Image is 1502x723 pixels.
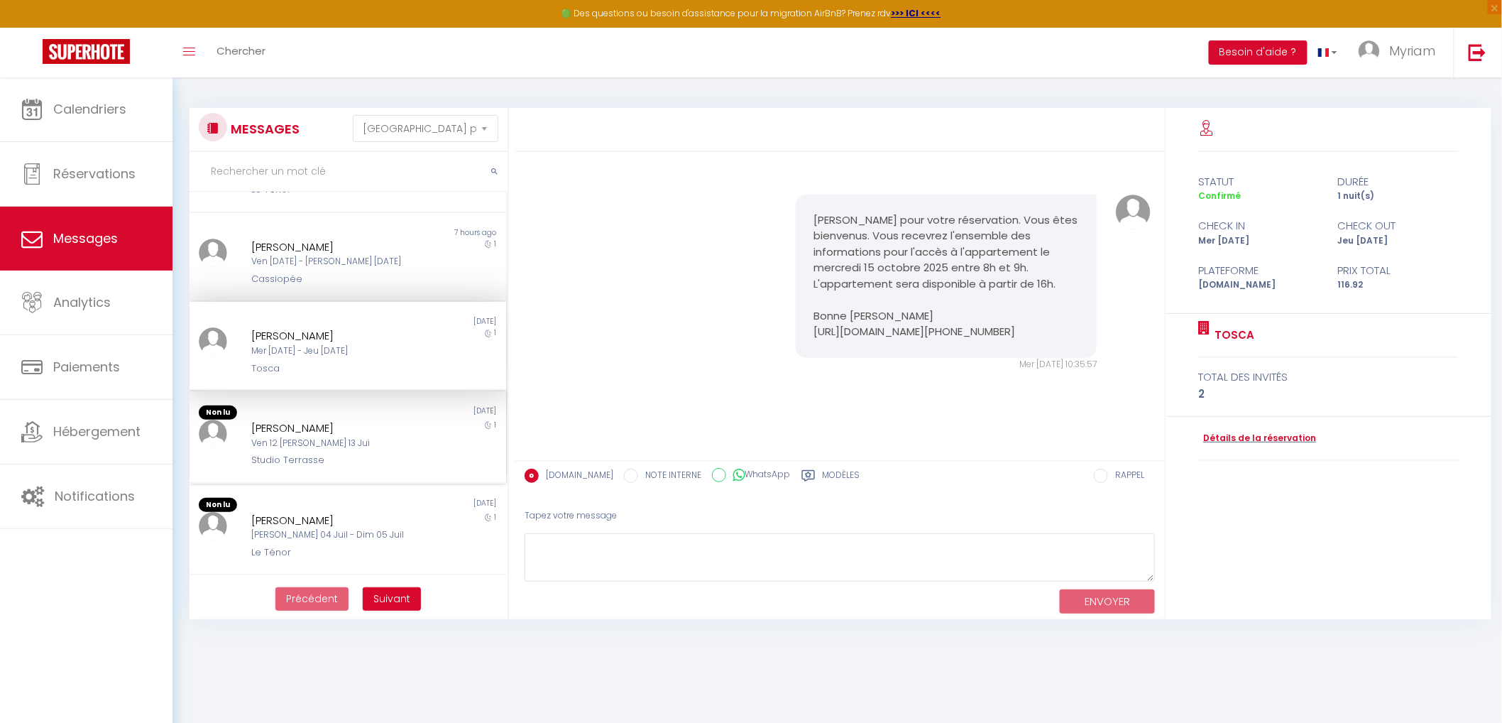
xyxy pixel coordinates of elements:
[638,469,701,484] label: NOTE INTERNE
[199,406,237,420] span: Non lu
[726,468,791,484] label: WhatsApp
[1389,42,1436,60] span: Myriam
[199,239,227,267] img: ...
[216,43,265,58] span: Chercher
[43,39,130,64] img: Super Booking
[53,100,126,118] span: Calendriers
[1189,278,1329,292] div: [DOMAIN_NAME]
[53,293,111,311] span: Analytics
[1189,173,1329,190] div: statut
[1348,28,1454,77] a: ... Myriam
[199,327,227,356] img: ...
[1329,173,1469,190] div: durée
[373,592,410,606] span: Suivant
[251,528,417,542] div: [PERSON_NAME] 04 Juil - Dim 05 Juil
[1359,40,1380,62] img: ...
[813,212,1079,340] pre: [PERSON_NAME] pour votre réservation. Vous êtes bienvenus. Vous recevrez l'ensemble des informati...
[495,327,497,338] span: 1
[363,587,421,611] button: Next
[199,512,227,540] img: ...
[348,227,506,239] div: 7 hours ago
[199,420,227,448] img: ...
[1209,40,1308,65] button: Besoin d'aide ?
[1116,195,1151,229] img: ...
[348,316,506,327] div: [DATE]
[53,423,141,440] span: Hébergement
[251,344,417,358] div: Mer [DATE] - Jeu [DATE]
[1329,190,1469,203] div: 1 nuit(s)
[251,453,417,467] div: Studio Terrasse
[1469,43,1486,61] img: logout
[1198,432,1316,445] a: Détails de la réservation
[251,512,417,529] div: [PERSON_NAME]
[190,152,508,192] input: Rechercher un mot clé
[286,592,338,606] span: Précédent
[1329,278,1469,292] div: 116.92
[1060,589,1155,614] button: ENVOYER
[53,229,118,247] span: Messages
[1198,369,1459,386] div: total des invités
[823,469,860,486] label: Modèles
[1198,190,1241,202] span: Confirmé
[525,499,1156,533] div: Tapez votre message
[892,7,941,19] a: >>> ICI <<<<
[1198,386,1459,403] div: 2
[251,255,417,268] div: Ven [DATE] - [PERSON_NAME] [DATE]
[1329,217,1469,234] div: check out
[348,406,506,420] div: [DATE]
[275,587,349,611] button: Previous
[227,113,300,145] h3: MESSAGES
[1189,217,1329,234] div: check in
[251,327,417,344] div: [PERSON_NAME]
[495,512,497,523] span: 1
[796,358,1097,371] div: Mer [DATE] 10:35:57
[53,358,120,376] span: Paiements
[206,28,276,77] a: Chercher
[348,498,506,512] div: [DATE]
[1210,327,1254,344] a: Tosca
[55,487,135,505] span: Notifications
[495,239,497,249] span: 1
[495,420,497,430] span: 1
[1329,262,1469,279] div: Prix total
[199,498,237,512] span: Non lu
[1189,262,1329,279] div: Plateforme
[53,165,136,183] span: Réservations
[251,239,417,256] div: [PERSON_NAME]
[251,420,417,437] div: [PERSON_NAME]
[251,545,417,560] div: Le Ténor
[251,272,417,286] div: Cassiopée
[1329,234,1469,248] div: Jeu [DATE]
[1189,234,1329,248] div: Mer [DATE]
[1108,469,1144,484] label: RAPPEL
[539,469,613,484] label: [DOMAIN_NAME]
[251,361,417,376] div: Tosca
[251,437,417,450] div: Ven 12 [PERSON_NAME] 13 Jui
